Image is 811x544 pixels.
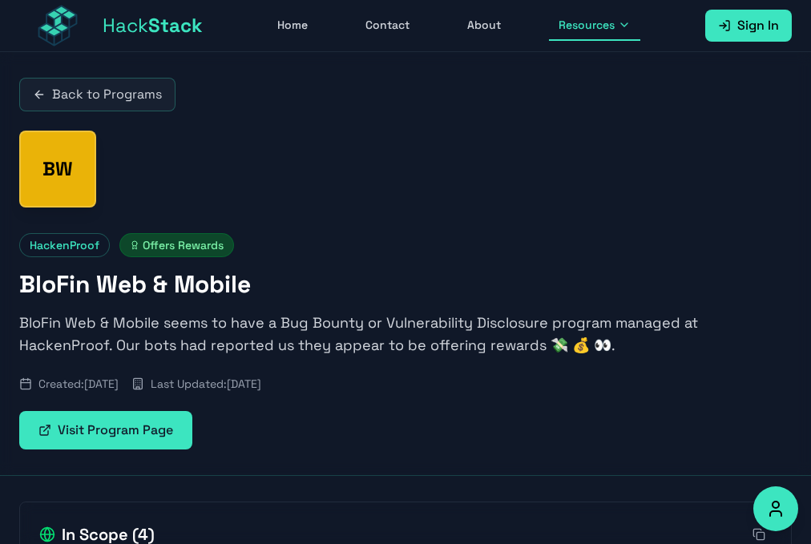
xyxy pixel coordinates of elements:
span: Resources [559,17,615,33]
div: BloFin Web & Mobile [19,131,96,208]
button: Resources [549,10,640,41]
button: Accessibility Options [753,486,798,531]
span: Hack [103,13,203,38]
p: BloFin Web & Mobile seems to have a Bug Bounty or Vulnerability Disclosure program managed at Hac... [19,312,792,357]
span: Stack [148,13,203,38]
span: HackenProof [19,233,110,257]
a: About [458,10,510,41]
span: Offers Rewards [119,233,234,257]
h1: BloFin Web & Mobile [19,270,792,299]
span: Sign In [737,16,779,35]
a: Back to Programs [19,78,176,111]
a: Visit Program Page [19,411,192,449]
span: Created: [DATE] [38,376,119,392]
a: Home [268,10,317,41]
a: Contact [356,10,419,41]
a: Sign In [705,10,792,42]
span: Last Updated: [DATE] [151,376,261,392]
